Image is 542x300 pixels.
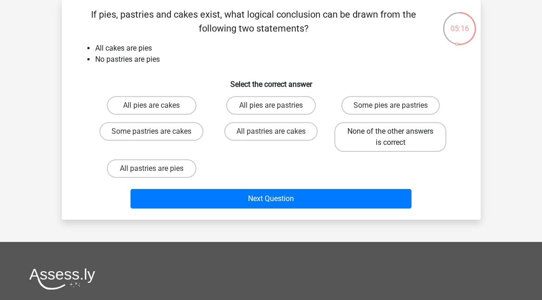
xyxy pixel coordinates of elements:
[95,54,466,65] li: No pastries are pies
[107,159,196,178] label: All pastries are pies
[341,96,440,115] label: Some pies are pastries
[77,72,466,89] h6: Select the correct answer
[442,11,477,34] div: 05:16
[226,96,316,115] label: All pies are pastries
[224,122,318,141] label: All pastries are cakes
[95,43,466,54] li: All cakes are pies
[29,268,95,290] img: Assessly logo
[107,96,196,115] label: All pies are cakes
[131,189,411,209] button: Next Question
[334,122,446,152] label: None of the other answers is correct
[77,7,431,35] p: If pies, pastries and cakes exist, what logical conclusion can be drawn from the following two st...
[99,122,203,141] label: Some pastries are cakes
